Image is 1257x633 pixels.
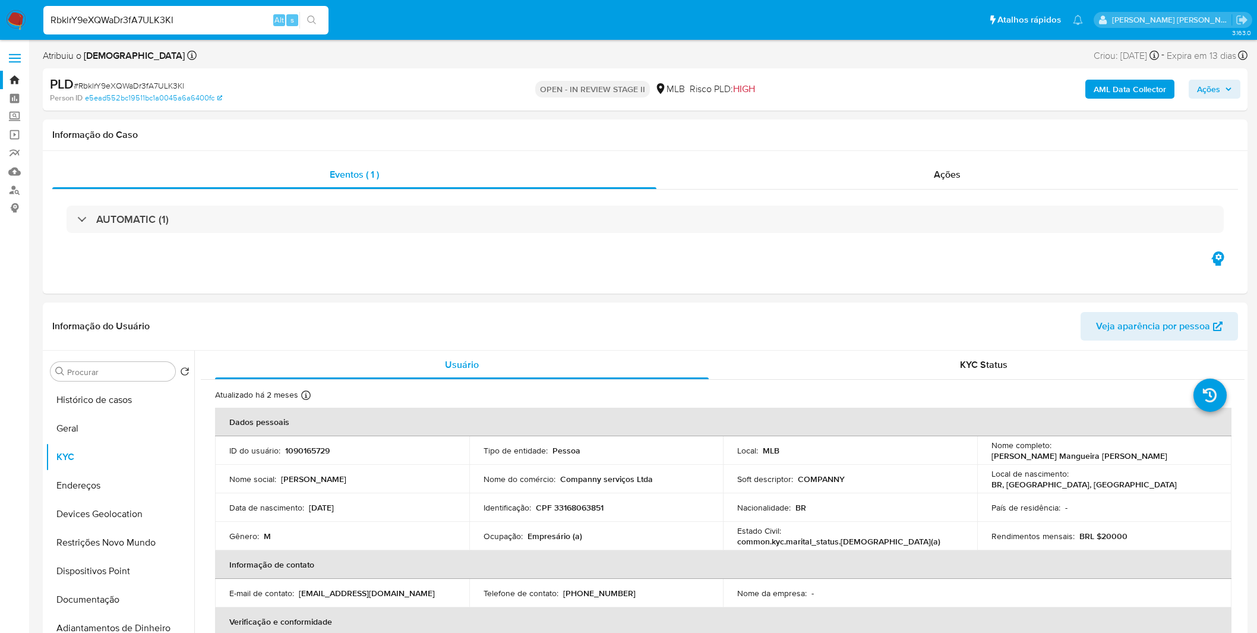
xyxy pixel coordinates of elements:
[50,74,74,93] b: PLD
[934,168,961,181] span: Ações
[763,445,779,456] p: MLB
[737,536,940,547] p: common.kyc.marital_status.[DEMOGRAPHIC_DATA](a)
[690,83,755,96] span: Risco PLD:
[309,502,334,513] p: [DATE]
[560,474,653,484] p: Companny serviços Ltda
[1189,80,1240,99] button: Ações
[55,367,65,376] button: Procurar
[264,531,271,541] p: M
[991,531,1075,541] p: Rendimentos mensais :
[1161,48,1164,64] span: -
[1079,531,1127,541] p: BRL $20000
[67,206,1224,233] div: AUTOMATIC (1)
[1073,15,1083,25] a: Notificações
[552,445,580,456] p: Pessoa
[299,588,435,599] p: [EMAIL_ADDRESS][DOMAIN_NAME]
[535,81,650,97] p: OPEN - IN REVIEW STAGE II
[46,557,194,585] button: Dispositivos Point
[795,502,806,513] p: BR
[991,440,1051,451] p: Nome completo :
[229,445,280,456] p: ID do usuário :
[285,445,330,456] p: 1090165729
[46,414,194,443] button: Geral
[330,168,379,181] span: Eventos ( 1 )
[484,531,523,541] p: Ocupação :
[1094,80,1166,99] b: AML Data Collector
[1094,48,1159,64] div: Criou: [DATE]
[180,367,190,380] button: Retornar ao pedido padrão
[484,474,555,484] p: Nome do comércio :
[991,502,1060,513] p: País de residência :
[811,588,814,599] p: -
[46,386,194,414] button: Histórico de casos
[1096,312,1210,341] span: Veja aparência por pessoa
[290,14,294,26] span: s
[733,82,755,96] span: HIGH
[991,479,1177,490] p: BR, [GEOGRAPHIC_DATA], [GEOGRAPHIC_DATA]
[1112,14,1232,26] p: igor.silva@mercadolivre.com
[737,588,807,599] p: Nome da empresa :
[1081,312,1238,341] button: Veja aparência por pessoa
[229,531,259,541] p: Gênero :
[229,588,294,599] p: E-mail de contato :
[229,502,304,513] p: Data de nascimento :
[484,588,558,599] p: Telefone de contato :
[737,525,781,536] p: Estado Civil :
[215,550,1231,579] th: Informação de contato
[997,14,1061,26] span: Atalhos rápidos
[445,358,479,371] span: Usuário
[215,389,298,401] p: Atualizado há 2 meses
[67,367,170,377] input: Procurar
[52,320,150,332] h1: Informação do Usuário
[299,12,324,29] button: search-icon
[737,445,758,456] p: Local :
[484,445,548,456] p: Tipo de entidade :
[1065,502,1067,513] p: -
[74,80,184,92] span: # RbklrY9eXQWaDr3fA7ULK3Kl
[1167,49,1236,62] span: Expira em 13 dias
[1085,80,1174,99] button: AML Data Collector
[536,502,604,513] p: CPF 33168063851
[281,474,346,484] p: [PERSON_NAME]
[737,502,791,513] p: Nacionalidade :
[991,451,1167,461] p: [PERSON_NAME] Mangueira [PERSON_NAME]
[43,49,185,62] span: Atribuiu o
[215,408,1231,436] th: Dados pessoais
[484,502,531,513] p: Identificação :
[1236,14,1248,26] a: Sair
[229,474,276,484] p: Nome social :
[46,443,194,471] button: KYC
[655,83,685,96] div: MLB
[46,500,194,528] button: Devices Geolocation
[528,531,582,541] p: Empresário (a)
[81,49,185,62] b: [DEMOGRAPHIC_DATA]
[991,468,1069,479] p: Local de nascimento :
[46,585,194,614] button: Documentação
[46,528,194,557] button: Restrições Novo Mundo
[1197,80,1220,99] span: Ações
[43,12,329,28] input: Pesquise usuários ou casos...
[96,213,169,226] h3: AUTOMATIC (1)
[46,471,194,500] button: Endereços
[737,474,793,484] p: Soft descriptor :
[798,474,845,484] p: COMPANNY
[274,14,284,26] span: Alt
[960,358,1008,371] span: KYC Status
[85,93,222,103] a: e5ead552bc19511bc1a0045a6a6400fc
[52,129,1238,141] h1: Informação do Caso
[563,588,636,599] p: [PHONE_NUMBER]
[50,93,83,103] b: Person ID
